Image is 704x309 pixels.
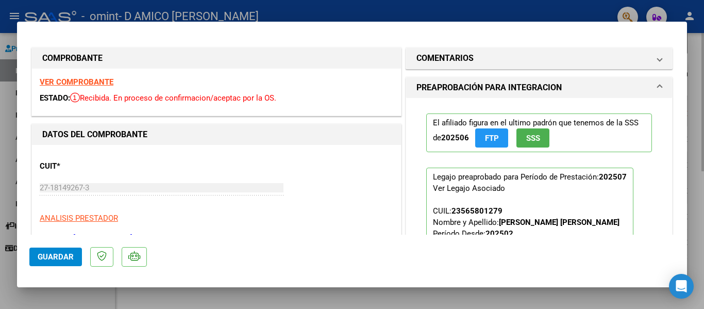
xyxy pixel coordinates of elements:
h1: COMENTARIOS [416,52,474,64]
div: Ver Legajo Asociado [433,183,505,194]
div: Open Intercom Messenger [669,274,694,299]
span: ESTADO: [40,93,70,103]
span: Recibida. En proceso de confirmacion/aceptac por la OS. [70,93,276,103]
span: ANALISIS PRESTADOR [40,214,118,223]
span: SSS [526,134,540,143]
p: CUIT [40,160,146,172]
p: Legajo preaprobado para Período de Prestación: [426,168,633,305]
strong: DATOS DEL COMPROBANTE [42,129,147,139]
strong: 202506 [441,133,469,142]
p: D AMICO [PERSON_NAME] [40,232,393,244]
button: Guardar [29,248,82,266]
strong: 202502 [485,229,513,238]
mat-expansion-panel-header: PREAPROBACIÓN PARA INTEGRACION [406,77,672,98]
span: FTP [485,134,499,143]
mat-expansion-panel-header: COMENTARIOS [406,48,672,69]
a: VER COMPROBANTE [40,77,113,87]
p: El afiliado figura en el ultimo padrón que tenemos de la SSS de [426,113,652,152]
span: CUIL: Nombre y Apellido: Período Desde: Período Hasta: Admite Dependencia: [433,206,619,272]
strong: [PERSON_NAME] [PERSON_NAME] [499,218,619,227]
button: FTP [475,128,508,148]
strong: COMPROBANTE [42,53,103,63]
button: SSS [516,128,549,148]
div: 23565801279 [451,205,502,217]
strong: 202507 [599,172,627,182]
h1: PREAPROBACIÓN PARA INTEGRACION [416,82,562,94]
span: Guardar [38,252,74,262]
